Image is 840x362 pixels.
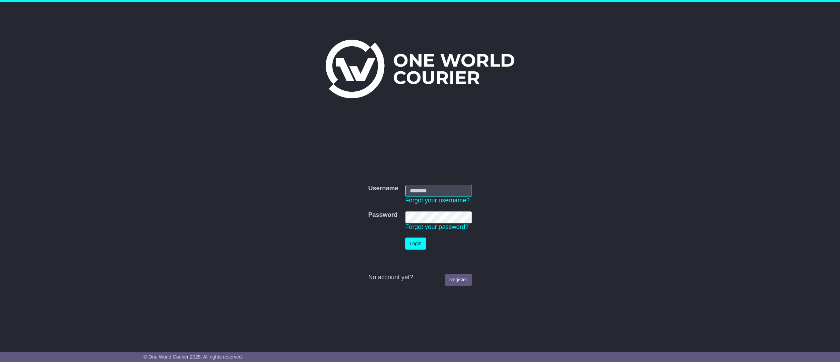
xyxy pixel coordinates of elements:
[368,211,397,219] label: Password
[405,197,470,204] a: Forgot your username?
[368,185,398,192] label: Username
[445,274,472,286] a: Register
[326,40,514,98] img: One World
[368,274,472,281] div: No account yet?
[405,238,426,250] button: Login
[144,354,243,360] span: © One World Courier 2025. All rights reserved.
[405,223,469,230] a: Forgot your password?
